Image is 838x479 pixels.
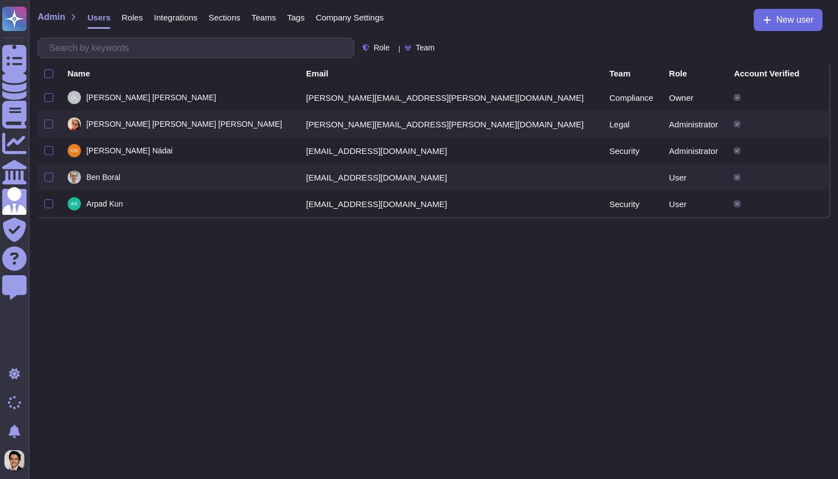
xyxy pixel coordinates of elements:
td: [EMAIL_ADDRESS][DOMAIN_NAME] [299,164,602,190]
td: Administrator [662,137,727,164]
img: user [68,197,81,210]
span: Users [88,13,111,22]
span: Teams [252,13,276,22]
img: user [68,91,81,104]
span: Role [374,44,390,51]
button: user [2,448,32,472]
input: Search by keywords [44,38,354,58]
td: Legal [602,111,662,137]
td: Compliance [602,84,662,111]
span: [PERSON_NAME] [PERSON_NAME] [PERSON_NAME] [86,120,282,128]
img: user [68,171,81,184]
td: Security [602,190,662,217]
span: Company Settings [316,13,384,22]
td: Owner [662,84,727,111]
td: Security [602,137,662,164]
td: User [662,164,727,190]
td: [EMAIL_ADDRESS][DOMAIN_NAME] [299,190,602,217]
span: Team [416,44,435,51]
td: [PERSON_NAME][EMAIL_ADDRESS][PERSON_NAME][DOMAIN_NAME] [299,111,602,137]
span: Arpad Kun [86,200,123,208]
span: Tags [287,13,305,22]
td: User [662,190,727,217]
img: user [68,144,81,157]
td: [EMAIL_ADDRESS][DOMAIN_NAME] [299,137,602,164]
span: Admin [38,13,65,22]
td: Administrator [662,111,727,137]
td: [PERSON_NAME][EMAIL_ADDRESS][PERSON_NAME][DOMAIN_NAME] [299,84,602,111]
span: [PERSON_NAME] Nádai [86,147,173,154]
span: Integrations [154,13,197,22]
button: New user [754,9,822,31]
img: user [4,450,24,470]
span: Sections [208,13,241,22]
img: user [68,117,81,131]
span: [PERSON_NAME] [PERSON_NAME] [86,94,216,101]
span: Ben Boral [86,173,121,181]
span: New user [776,16,814,24]
span: Roles [121,13,142,22]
